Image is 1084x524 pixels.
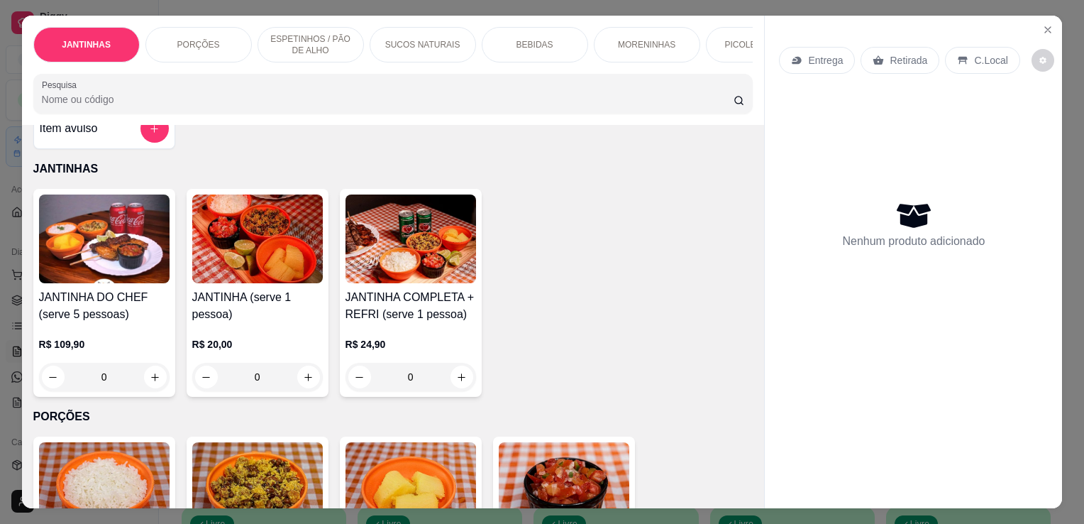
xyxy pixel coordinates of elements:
[39,289,170,323] h4: JANTINHA DO CHEF (serve 5 pessoas)
[39,337,170,351] p: R$ 109,90
[385,39,460,50] p: SUCOS NATURAIS
[62,39,111,50] p: JANTINHAS
[33,408,753,425] p: PORÇÕES
[192,337,323,351] p: R$ 20,00
[39,195,170,283] img: product-image
[1036,18,1059,41] button: Close
[890,53,927,67] p: Retirada
[270,33,352,56] p: ESPETINHOS / PÃO DE ALHO
[42,92,734,107] input: Pesquisa
[618,39,675,50] p: MORENINHAS
[345,289,476,323] h4: JANTINHA COMPLETA + REFRI (serve 1 pessoa)
[808,53,843,67] p: Entrega
[974,53,1007,67] p: C.Local
[40,120,98,137] h4: Item avulso
[516,39,553,50] p: BEBIDAS
[177,39,220,50] p: PORÇÕES
[192,195,323,283] img: product-image
[345,195,476,283] img: product-image
[1032,49,1054,72] button: decrease-product-quantity
[725,39,793,50] p: PICOLÉS VILELA
[842,233,985,250] p: Nenhum produto adicionado
[42,79,82,91] label: Pesquisa
[345,337,476,351] p: R$ 24,90
[33,160,753,178] p: JANTINHAS
[140,114,169,143] button: add-separate-item
[192,289,323,323] h4: JANTINHA (serve 1 pessoa)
